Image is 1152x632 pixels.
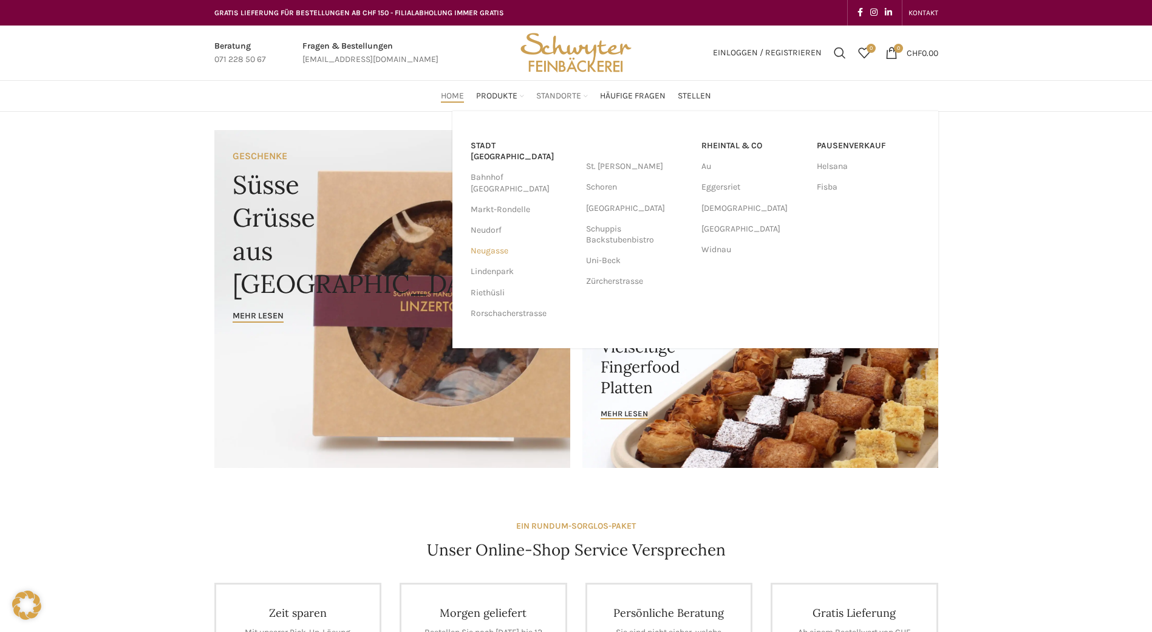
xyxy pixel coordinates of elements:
[471,199,574,220] a: Markt-Rondelle
[701,177,805,197] a: Eggersriet
[471,220,574,241] a: Neudorf
[678,84,711,108] a: Stellen
[908,1,938,25] a: KONTAKT
[701,136,805,156] a: RHEINTAL & CO
[582,298,938,468] a: Banner link
[302,39,438,67] a: Infobox link
[600,84,666,108] a: Häufige Fragen
[471,136,574,167] a: Stadt [GEOGRAPHIC_DATA]
[471,283,574,303] a: Riethüsli
[791,606,918,620] h4: Gratis Lieferung
[208,84,944,108] div: Main navigation
[476,84,524,108] a: Produkte
[867,4,881,21] a: Instagram social link
[536,84,588,108] a: Standorte
[586,177,689,197] a: Schoren
[586,198,689,219] a: [GEOGRAPHIC_DATA]
[879,41,944,65] a: 0 CHF0.00
[907,47,922,58] span: CHF
[516,521,636,531] strong: EIN RUNDUM-SORGLOS-PAKET
[817,156,920,177] a: Helsana
[420,606,547,620] h4: Morgen geliefert
[516,47,635,57] a: Site logo
[605,606,733,620] h4: Persönliche Beratung
[214,9,504,17] span: GRATIS LIEFERUNG FÜR BESTELLUNGEN AB CHF 150 - FILIALABHOLUNG IMMER GRATIS
[471,303,574,324] a: Rorschacherstrasse
[536,91,581,102] span: Standorte
[908,9,938,17] span: KONTAKT
[214,130,570,468] a: Banner link
[441,84,464,108] a: Home
[907,47,938,58] bdi: 0.00
[471,241,574,261] a: Neugasse
[586,271,689,292] a: Zürcherstrasse
[516,26,635,80] img: Bäckerei Schwyter
[427,539,726,561] h4: Unser Online-Shop Service Versprechen
[214,39,266,67] a: Infobox link
[600,91,666,102] span: Häufige Fragen
[894,44,903,53] span: 0
[586,219,689,250] a: Schuppis Backstubenbistro
[828,41,852,65] a: Suchen
[678,91,711,102] span: Stellen
[701,219,805,239] a: [GEOGRAPHIC_DATA]
[701,156,805,177] a: Au
[586,250,689,271] a: Uni-Beck
[902,1,944,25] div: Secondary navigation
[701,198,805,219] a: [DEMOGRAPHIC_DATA]
[867,44,876,53] span: 0
[852,41,876,65] div: Meine Wunschliste
[852,41,876,65] a: 0
[234,606,362,620] h4: Zeit sparen
[713,49,822,57] span: Einloggen / Registrieren
[707,41,828,65] a: Einloggen / Registrieren
[476,91,517,102] span: Produkte
[854,4,867,21] a: Facebook social link
[881,4,896,21] a: Linkedin social link
[817,136,920,156] a: Pausenverkauf
[701,239,805,260] a: Widnau
[471,261,574,282] a: Lindenpark
[817,177,920,197] a: Fisba
[441,91,464,102] span: Home
[471,167,574,199] a: Bahnhof [GEOGRAPHIC_DATA]
[586,156,689,177] a: St. [PERSON_NAME]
